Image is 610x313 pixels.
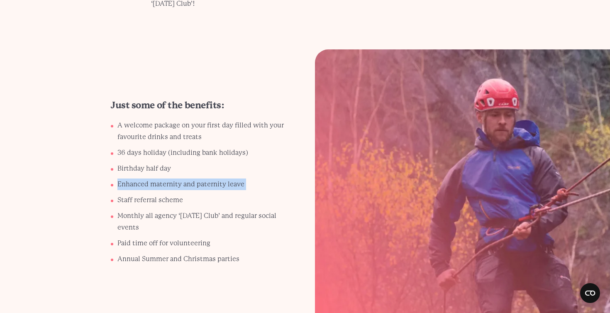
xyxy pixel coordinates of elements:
p: Annual Summer and Christmas parties [117,253,290,265]
p: Monthly all agency ‘[DATE] Club’ and regular social events [117,210,290,233]
p: 36 days holiday (including bank holidays) [117,147,290,159]
p: Paid time off for volunteering [117,237,290,249]
p: A welcome package on your first day filled with your favourite drinks and treats [117,120,290,143]
p: Enhanced maternity and paternity leave [117,179,290,190]
h2: Just some of the benefits: [111,99,224,112]
button: Open CMP widget [580,283,600,303]
p: Birthday half day [117,163,290,174]
p: Staff referral scheme [117,194,290,206]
